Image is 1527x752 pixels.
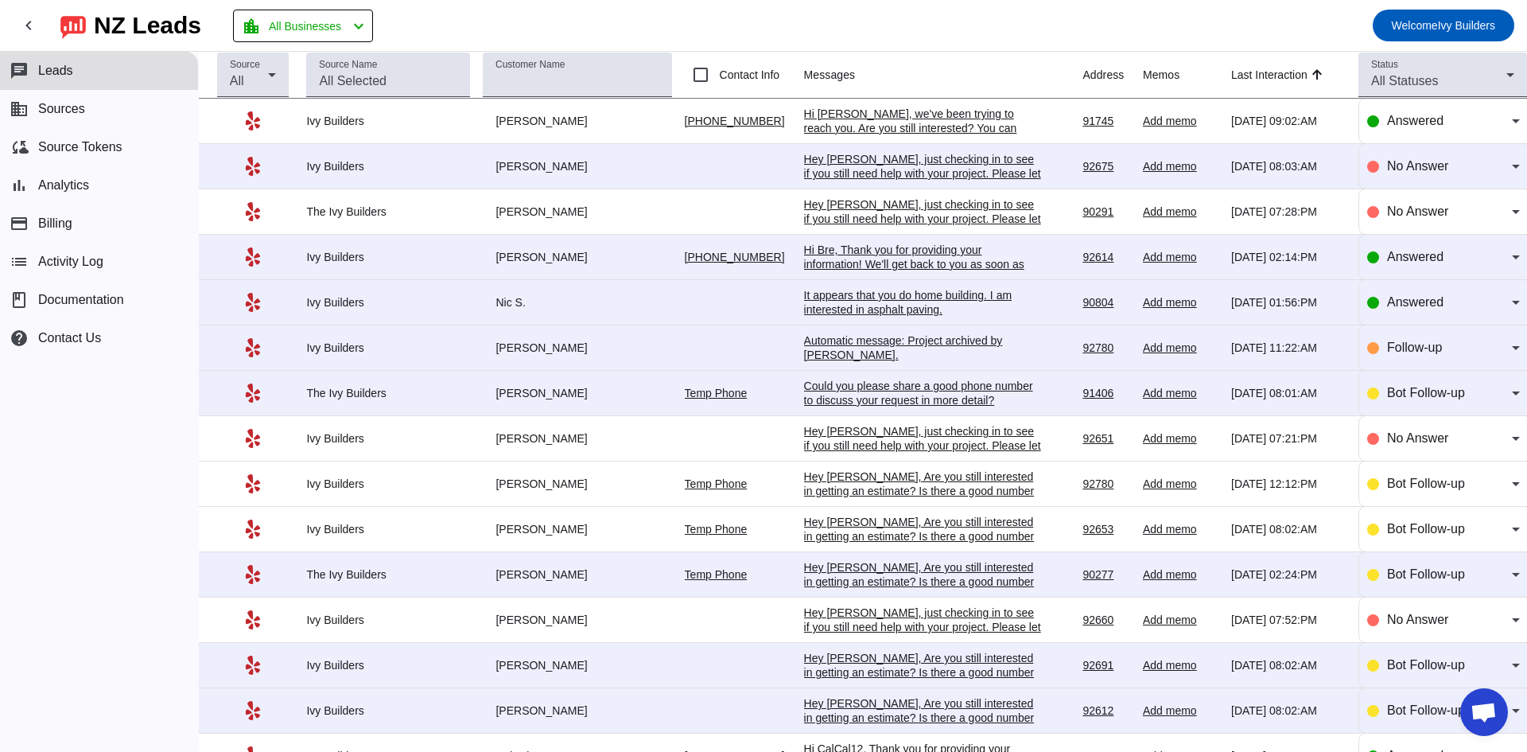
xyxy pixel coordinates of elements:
[1231,67,1307,83] div: Last Interaction
[10,138,29,157] mat-icon: cloud_sync
[269,15,341,37] span: All Businesses
[1231,477,1346,491] div: [DATE] 12:12:PM
[1231,658,1346,672] div: [DATE] 08:02:AM
[306,386,470,400] div: The Ivy Builders
[685,387,748,399] a: Temp Phone
[1143,431,1218,446] div: Add memo
[483,431,671,446] div: [PERSON_NAME]
[60,12,86,39] img: logo
[1387,613,1448,626] span: No Answer
[483,114,671,128] div: [PERSON_NAME]
[349,17,368,36] mat-icon: chevron_left
[483,703,671,718] div: [PERSON_NAME]
[685,568,748,581] a: Temp Phone
[483,567,671,582] div: [PERSON_NAME]
[1231,567,1346,582] div: [DATE] 02:24:PM
[804,424,1043,481] div: Hey [PERSON_NAME], just checking in to see if you still need help with your project. Please let m...
[1143,52,1231,99] th: Memos
[306,114,470,128] div: Ivy Builders
[1387,567,1465,581] span: Bot Follow-up
[1082,159,1130,173] div: 92675
[1143,341,1218,355] div: Add memo
[10,252,29,271] mat-icon: list
[804,333,1043,362] div: Automatic message: Project archived by [PERSON_NAME].
[230,60,260,70] mat-label: Source
[1143,703,1218,718] div: Add memo
[483,522,671,536] div: [PERSON_NAME]
[1082,386,1130,400] div: 91406
[1143,386,1218,400] div: Add memo
[1082,114,1130,128] div: 91745
[1143,477,1218,491] div: Add memo
[306,567,470,582] div: The Ivy Builders
[243,293,262,312] mat-icon: Yelp
[1387,205,1448,218] span: No Answer
[1143,250,1218,264] div: Add memo
[1082,250,1130,264] div: 92614
[483,250,671,264] div: [PERSON_NAME]
[804,696,1043,739] div: Hey [PERSON_NAME], Are you still interested in getting an estimate? Is there a good number to rea...
[243,565,262,584] mat-icon: Yelp
[1387,114,1443,127] span: Answered
[233,10,373,42] button: All Businesses
[306,295,470,310] div: Ivy Builders
[1143,613,1218,627] div: Add memo
[1143,114,1218,128] div: Add memo
[38,140,122,154] span: Source Tokens
[1082,703,1130,718] div: 92612
[1082,658,1130,672] div: 92691
[1143,658,1218,672] div: Add memo
[495,60,565,70] mat-label: Customer Name
[1231,522,1346,536] div: [DATE] 08:02:AM
[804,379,1043,407] div: Could you please share a good phone number to discuss your request in more detail?​
[685,477,748,490] a: Temp Phone
[1231,159,1346,173] div: [DATE] 08:03:AM
[19,16,38,35] mat-icon: chevron_left
[1392,19,1438,32] span: Welcome
[38,102,85,116] span: Sources
[1387,386,1465,399] span: Bot Follow-up
[243,474,262,493] mat-icon: Yelp
[1231,114,1346,128] div: [DATE] 09:02:AM
[10,290,29,310] span: book
[306,250,470,264] div: Ivy Builders
[243,429,262,448] mat-icon: Yelp
[38,255,103,269] span: Activity Log
[38,331,101,345] span: Contact Us
[1387,658,1465,672] span: Bot Follow-up
[483,386,671,400] div: [PERSON_NAME]
[306,522,470,536] div: Ivy Builders
[243,384,262,403] mat-icon: Yelp
[1231,205,1346,219] div: [DATE] 07:28:PM
[1387,159,1448,173] span: No Answer
[10,214,29,233] mat-icon: payment
[94,14,201,37] div: NZ Leads
[1231,613,1346,627] div: [DATE] 07:52:PM
[804,515,1043,558] div: Hey [PERSON_NAME], Are you still interested in getting an estimate? Is there a good number to rea...
[483,205,671,219] div: [PERSON_NAME]
[1392,14,1495,37] span: Ivy Builders
[483,658,671,672] div: [PERSON_NAME]
[243,157,262,176] mat-icon: Yelp
[1231,250,1346,264] div: [DATE] 02:14:PM
[1387,431,1448,445] span: No Answer
[1387,341,1442,354] span: Follow-up
[38,178,89,193] span: Analytics
[804,243,1043,286] div: Hi Bre, Thank you for providing your information! We'll get back to you as soon as possible. Than...
[685,523,748,536] a: Temp Phone
[483,613,671,627] div: [PERSON_NAME]
[243,610,262,629] mat-icon: Yelp
[306,205,470,219] div: The Ivy Builders
[306,658,470,672] div: Ivy Builders
[1143,295,1218,310] div: Add memo
[306,159,470,173] div: Ivy Builders
[243,247,262,267] mat-icon: Yelp
[1143,159,1218,173] div: Add memo
[1373,10,1514,41] button: WelcomeIvy Builders
[38,293,124,307] span: Documentation
[1371,74,1438,88] span: All Statuses
[1143,205,1218,219] div: Add memo
[10,329,29,348] mat-icon: help
[1387,295,1443,309] span: Answered
[306,431,470,446] div: Ivy Builders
